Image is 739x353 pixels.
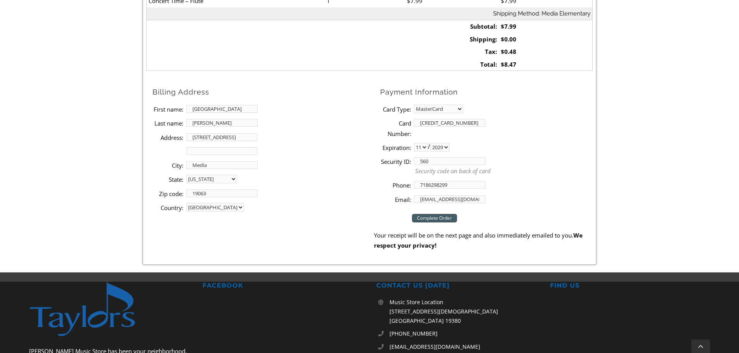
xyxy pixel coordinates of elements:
[389,298,537,325] p: Music Store Location [STREET_ADDRESS][DEMOGRAPHIC_DATA] [GEOGRAPHIC_DATA] 19380
[202,282,363,290] h2: FACEBOOK
[146,7,592,20] th: Shipping Method: Media Elementary
[405,33,499,46] td: Shipping:
[499,58,592,71] td: $8.47
[152,104,183,114] label: First name:
[152,160,183,170] label: City:
[412,214,457,222] input: Complete Order
[152,118,183,128] label: Last name:
[380,157,411,167] label: Security ID:
[380,87,593,97] h2: Payment Information
[152,189,183,199] label: Zip code:
[405,45,499,58] td: Tax:
[380,195,411,205] label: Email:
[152,87,374,97] h2: Billing Address
[405,58,499,71] td: Total:
[152,133,183,143] label: Address:
[380,140,593,154] li: /
[550,282,710,290] h2: FIND US
[389,343,480,350] span: [EMAIL_ADDRESS][DOMAIN_NAME]
[389,329,537,338] a: [PHONE_NUMBER]
[29,282,151,337] img: footer-logo
[380,118,411,139] label: Card Number:
[405,20,499,33] td: Subtotal:
[499,45,592,58] td: $0.48
[380,104,411,114] label: Card Type:
[389,342,537,351] a: [EMAIL_ADDRESS][DOMAIN_NAME]
[380,143,411,153] label: Expiration:
[415,167,593,176] p: Security code on back of card
[376,282,537,290] h2: CONTACT US [DATE]
[152,203,183,213] label: Country:
[499,33,592,46] td: $0.00
[380,180,411,190] label: Phone:
[499,20,592,33] td: $7.99
[186,175,237,183] select: State billing address
[152,174,183,184] label: State:
[374,230,593,251] p: Your receipt will be on the next page and also immediately emailed to you.
[186,203,244,212] select: country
